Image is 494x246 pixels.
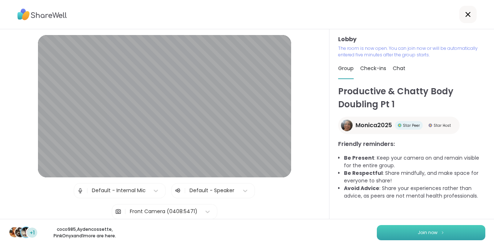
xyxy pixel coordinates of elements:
span: | [86,184,88,198]
li: : Share your experiences rather than advice, as peers are not mental health professionals. [344,185,485,200]
span: Check-ins [360,65,386,72]
p: The room is now open. You can join now or will be automatically entered five minutes after the gr... [338,45,485,58]
img: Camera [115,204,122,219]
span: Group [338,65,354,72]
span: Join now [418,229,438,236]
span: Monica2025 [355,121,392,130]
img: Monica2025 [341,120,353,131]
h1: Productive & Chatty Body Doubling Pt 1 [338,85,485,111]
span: Chat [393,65,405,72]
span: Star Host [434,123,451,128]
h3: Friendly reminders: [338,140,485,148]
span: +1 [30,229,35,237]
h3: Lobby [338,35,485,44]
img: coco985 [9,227,20,237]
span: | [124,204,126,219]
img: Star Host [429,124,432,127]
b: Be Respectful [344,169,383,177]
img: ShareWell Logomark [440,230,445,234]
li: : Keep your camera on and remain visible for the entire group. [344,154,485,169]
li: : Share mindfully, and make space for everyone to share! [344,169,485,185]
div: Front Camera (0408:5471) [130,208,197,215]
span: Star Peer [403,123,420,128]
img: Aydencossette [15,227,25,237]
p: coco985 , Aydencossette , PinkOnyx and 1 more are here. [44,226,125,239]
img: Microphone [77,184,84,198]
b: Be Present [344,154,374,161]
b: Avoid Advice [344,185,379,192]
img: Star Peer [398,124,401,127]
a: Monica2025Monica2025Star PeerStar PeerStar HostStar Host [338,117,460,134]
img: ShareWell Logo [17,6,67,23]
div: Default - Internal Mic [92,187,146,194]
button: Join now [377,225,485,240]
img: PinkOnyx [21,227,31,237]
span: | [184,186,186,195]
